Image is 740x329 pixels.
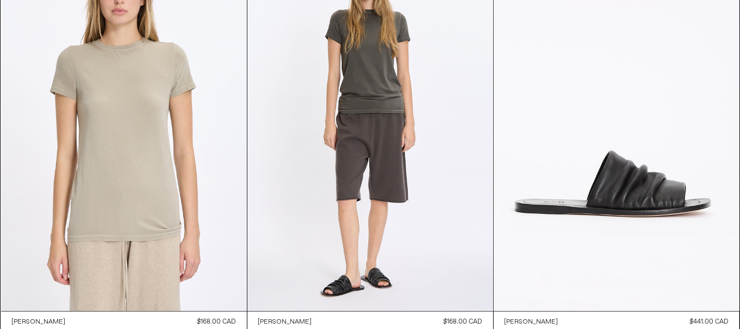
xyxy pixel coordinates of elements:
[258,318,312,327] div: [PERSON_NAME]
[12,317,66,327] a: [PERSON_NAME]
[12,318,66,327] div: [PERSON_NAME]
[258,317,312,327] a: [PERSON_NAME]
[505,318,558,327] div: [PERSON_NAME]
[690,317,729,327] div: $441.00 CAD
[197,317,236,327] div: $168.00 CAD
[505,317,558,327] a: [PERSON_NAME]
[444,317,482,327] div: $168.00 CAD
